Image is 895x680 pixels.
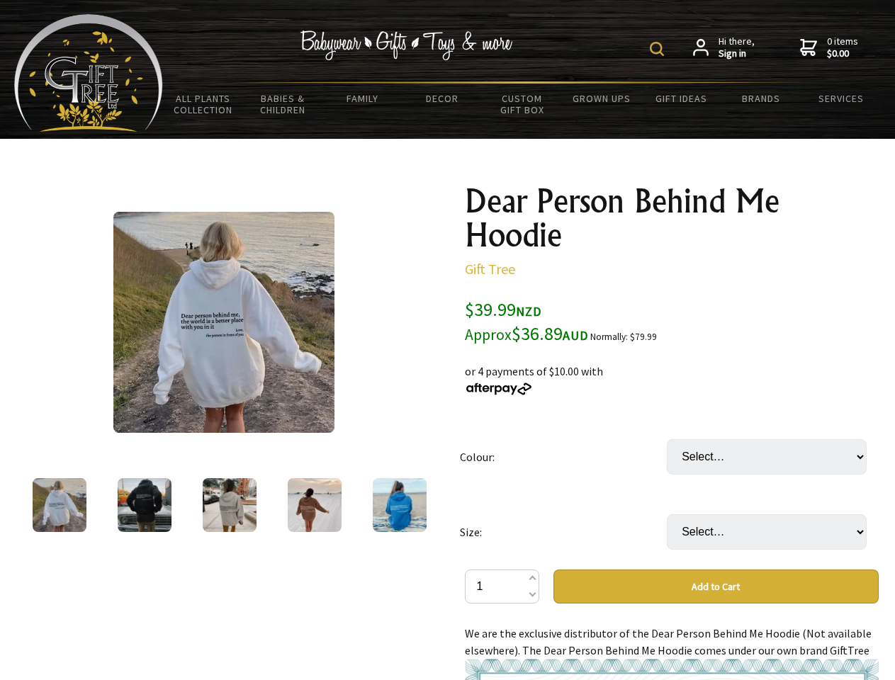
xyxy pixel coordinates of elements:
img: Babyware - Gifts - Toys and more... [14,14,163,132]
span: 0 items [827,35,858,60]
img: Dear Person Behind Me Hoodie [288,478,342,532]
a: All Plants Collection [163,84,243,125]
a: Babies & Children [243,84,323,125]
td: Colour: [460,419,667,494]
a: Decor [403,84,483,113]
img: Dear Person Behind Me Hoodie [113,212,334,433]
div: or 4 payments of $10.00 with [465,346,879,397]
span: Hi there, [719,35,755,60]
img: Babywear - Gifts - Toys & more [300,30,513,60]
span: NZD [516,303,541,319]
a: Brands [721,84,801,113]
img: Dear Person Behind Me Hoodie [203,478,257,532]
td: Size: [460,494,667,569]
a: Gift Tree [465,260,515,278]
span: $39.99 $36.89 [465,297,588,345]
img: product search [650,42,664,56]
a: Gift Ideas [641,84,721,113]
a: Custom Gift Box [482,84,562,125]
span: AUD [563,327,588,344]
button: Add to Cart [553,569,879,603]
strong: $0.00 [827,47,858,60]
a: Hi there,Sign in [693,35,755,60]
a: 0 items$0.00 [800,35,858,60]
img: Dear Person Behind Me Hoodie [33,478,86,532]
a: Services [801,84,882,113]
img: Afterpay [465,382,533,395]
h1: Dear Person Behind Me Hoodie [465,184,879,252]
img: Dear Person Behind Me Hoodie [373,478,427,532]
img: Dear Person Behind Me Hoodie [118,478,171,532]
small: Approx [465,325,512,344]
strong: Sign in [719,47,755,60]
small: Normally: $79.99 [590,331,657,343]
a: Family [322,84,403,113]
a: Grown Ups [562,84,642,113]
